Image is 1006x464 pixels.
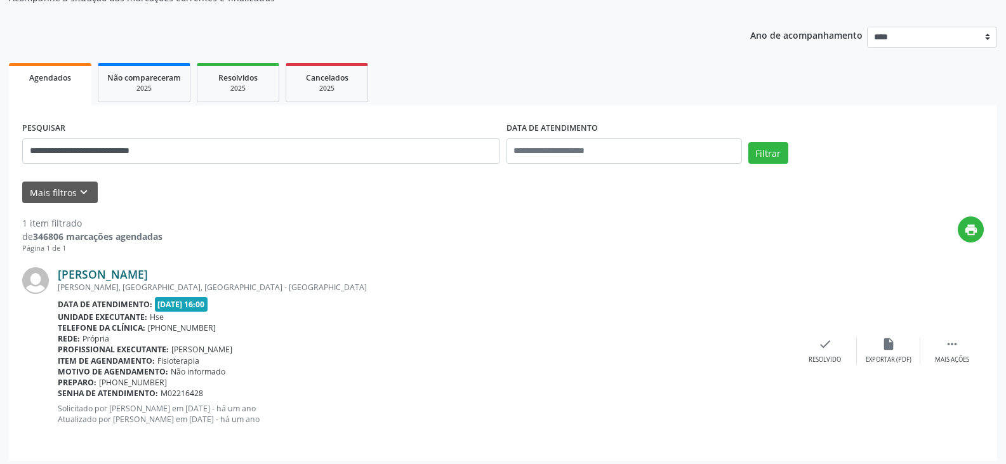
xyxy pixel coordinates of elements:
[58,299,152,310] b: Data de atendimento:
[33,230,162,242] strong: 346806 marcações agendadas
[206,84,270,93] div: 2025
[22,216,162,230] div: 1 item filtrado
[58,344,169,355] b: Profissional executante:
[161,388,203,399] span: M02216428
[155,297,208,312] span: [DATE] 16:00
[22,230,162,243] div: de
[58,355,155,366] b: Item de agendamento:
[58,333,80,344] b: Rede:
[748,142,788,164] button: Filtrar
[58,312,147,322] b: Unidade executante:
[958,216,984,242] button: print
[866,355,911,364] div: Exportar (PDF)
[157,355,199,366] span: Fisioterapia
[58,388,158,399] b: Senha de atendimento:
[22,119,65,138] label: PESQUISAR
[99,377,167,388] span: [PHONE_NUMBER]
[22,267,49,294] img: img
[171,344,232,355] span: [PERSON_NAME]
[171,366,225,377] span: Não informado
[58,282,793,293] div: [PERSON_NAME], [GEOGRAPHIC_DATA], [GEOGRAPHIC_DATA] - [GEOGRAPHIC_DATA]
[107,72,181,83] span: Não compareceram
[22,182,98,204] button: Mais filtroskeyboard_arrow_down
[58,267,148,281] a: [PERSON_NAME]
[77,185,91,199] i: keyboard_arrow_down
[964,223,978,237] i: print
[506,119,598,138] label: DATA DE ATENDIMENTO
[83,333,109,344] span: Própria
[29,72,71,83] span: Agendados
[58,366,168,377] b: Motivo de agendamento:
[306,72,348,83] span: Cancelados
[22,243,162,254] div: Página 1 de 1
[935,355,969,364] div: Mais ações
[148,322,216,333] span: [PHONE_NUMBER]
[295,84,359,93] div: 2025
[750,27,863,43] p: Ano de acompanhamento
[818,337,832,351] i: check
[58,322,145,333] b: Telefone da clínica:
[945,337,959,351] i: 
[150,312,164,322] span: Hse
[882,337,896,351] i: insert_drive_file
[107,84,181,93] div: 2025
[58,377,96,388] b: Preparo:
[218,72,258,83] span: Resolvidos
[58,403,793,425] p: Solicitado por [PERSON_NAME] em [DATE] - há um ano Atualizado por [PERSON_NAME] em [DATE] - há um...
[809,355,841,364] div: Resolvido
